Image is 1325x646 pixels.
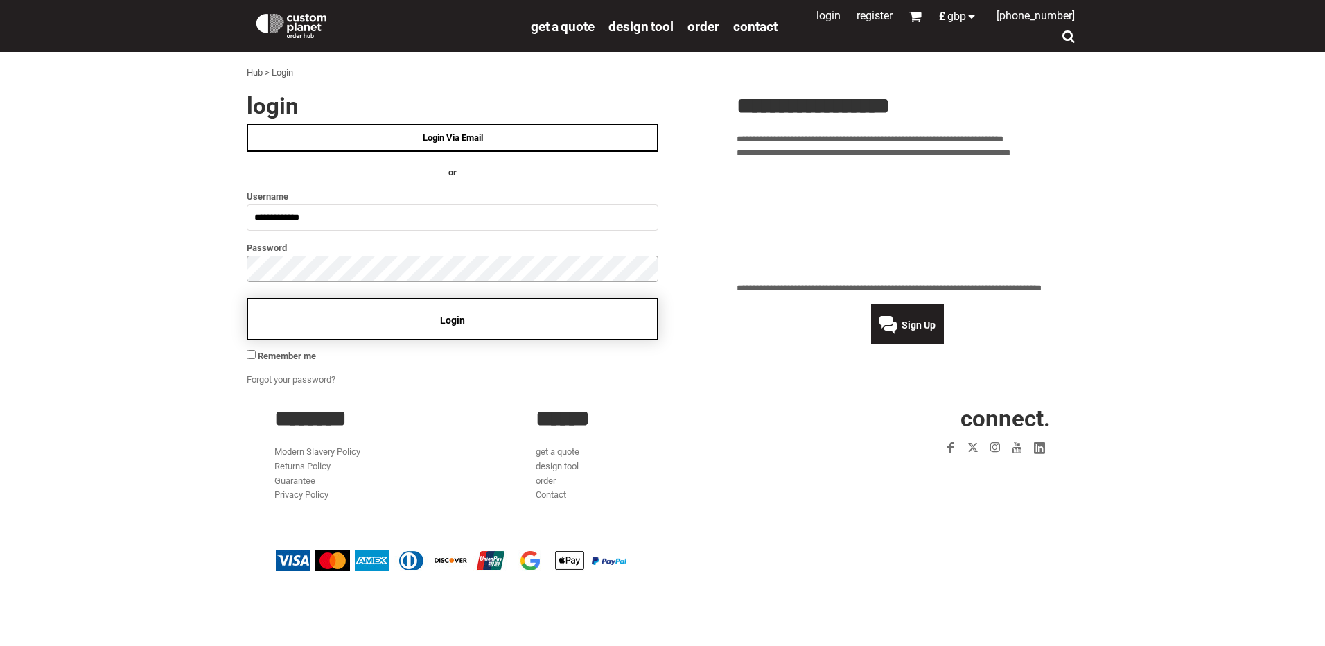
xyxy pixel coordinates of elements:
[440,315,465,326] span: Login
[536,446,579,457] a: get a quote
[737,169,1078,273] iframe: Customer reviews powered by Trustpilot
[355,550,389,571] img: American Express
[247,3,524,45] a: Custom Planet
[265,66,270,80] div: >
[247,124,658,152] a: Login Via Email
[423,132,483,143] span: Login Via Email
[531,18,595,34] a: get a quote
[274,489,328,500] a: Privacy Policy
[939,11,947,22] span: £
[552,550,587,571] img: Apple Pay
[247,350,256,359] input: Remember me
[536,475,556,486] a: order
[274,475,315,486] a: Guarantee
[274,461,331,471] a: Returns Policy
[531,19,595,35] span: get a quote
[247,166,658,180] h4: OR
[247,374,335,385] a: Forgot your password?
[473,550,508,571] img: China UnionPay
[687,19,719,35] span: order
[902,320,936,331] span: Sign Up
[536,461,579,471] a: design tool
[608,19,674,35] span: design tool
[434,550,468,571] img: Discover
[592,557,626,565] img: PayPal
[947,11,966,22] span: GBP
[733,19,778,35] span: Contact
[315,550,350,571] img: Mastercard
[247,189,658,204] label: Username
[816,9,841,22] a: Login
[274,446,360,457] a: Modern Slavery Policy
[276,550,310,571] img: Visa
[258,351,316,361] span: Remember me
[536,489,566,500] a: Contact
[247,240,658,256] label: Password
[859,467,1051,484] iframe: Customer reviews powered by Trustpilot
[513,550,547,571] img: Google Pay
[733,18,778,34] a: Contact
[608,18,674,34] a: design tool
[272,66,293,80] div: Login
[798,407,1051,430] h2: CONNECT.
[857,9,893,22] a: Register
[997,9,1075,22] span: [PHONE_NUMBER]
[394,550,429,571] img: Diners Club
[254,10,329,38] img: Custom Planet
[687,18,719,34] a: order
[247,67,263,78] a: Hub
[247,94,658,117] h2: Login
